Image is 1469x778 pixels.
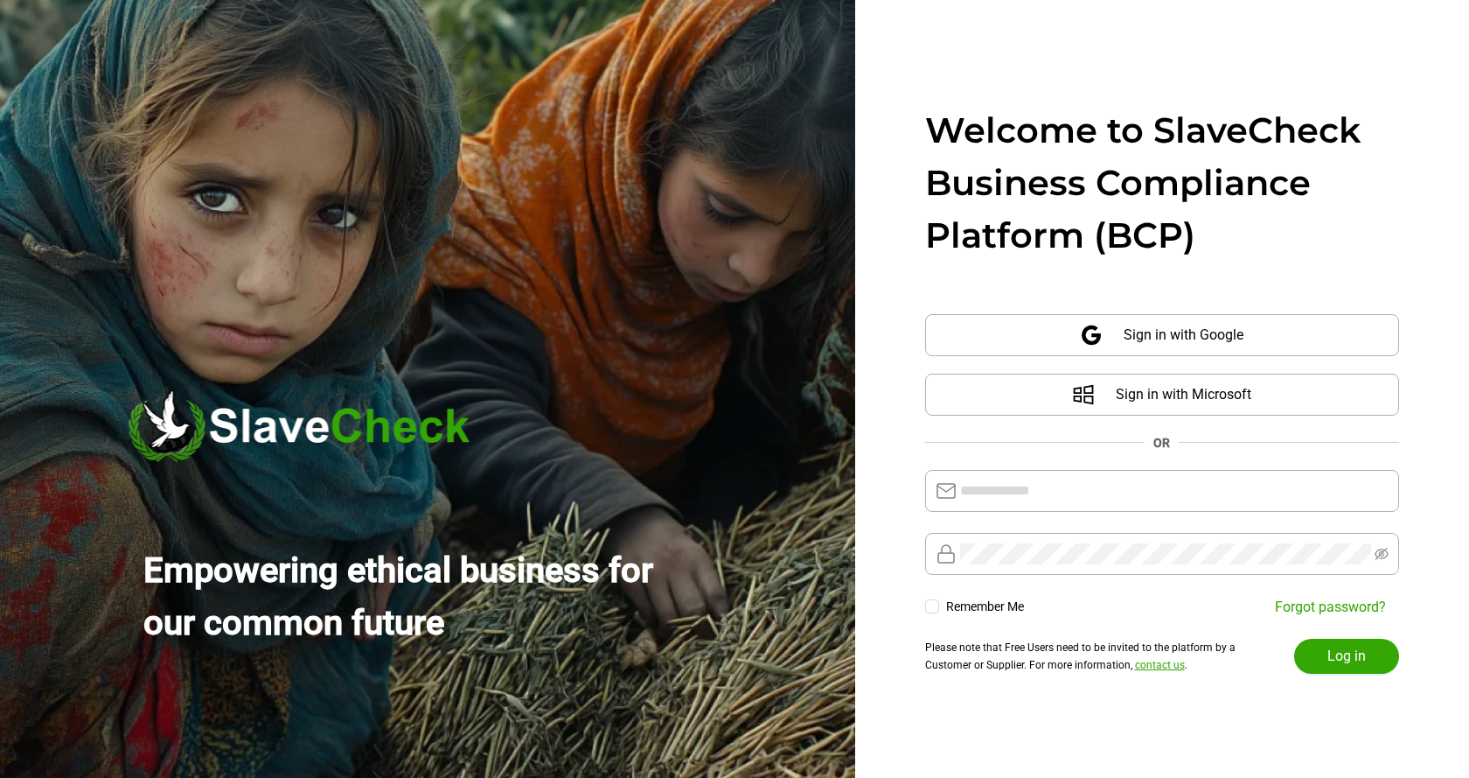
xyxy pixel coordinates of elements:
[925,374,1399,416] button: Sign in with Microsoft
[143,544,691,649] div: Empowering ethical business for our common future
[1135,659,1185,671] a: contact us
[1116,374,1251,416] span: Sign in with Microsoft
[925,641,1236,671] span: Please note that Free Users need to be invited to the platform by a Customer or Supplier. For mor...
[939,598,1031,616] span: Remember Me
[1080,324,1103,347] span: google
[1294,639,1399,674] button: Log in
[1124,314,1243,356] span: Sign in with Google
[1375,547,1389,561] span: eye-invisible
[1275,599,1386,615] a: Forgot password?
[1072,383,1095,406] span: windows
[1327,646,1366,667] span: Log in
[925,314,1399,356] button: Sign in with Google
[925,104,1399,262] div: Welcome to SlaveCheck Business Compliance Platform (BCP)
[1153,433,1170,452] div: OR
